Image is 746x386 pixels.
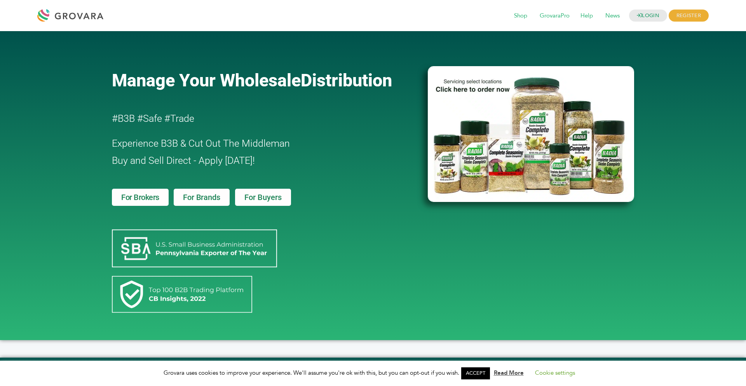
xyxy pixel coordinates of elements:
[112,70,301,91] span: Manage Your Wholesale
[535,369,575,377] a: Cookie settings
[112,189,169,206] a: For Brokers
[494,369,524,377] a: Read More
[600,12,625,20] a: News
[669,10,709,22] span: REGISTER
[534,12,575,20] a: GrovaraPro
[509,9,533,23] span: Shop
[183,193,220,201] span: For Brands
[600,9,625,23] span: News
[235,189,291,206] a: For Buyers
[509,12,533,20] a: Shop
[301,70,392,91] span: Distribution
[112,138,290,149] span: Experience B3B & Cut Out The Middleman
[629,10,667,22] a: LOGIN
[174,189,229,206] a: For Brands
[164,369,583,377] span: Grovara uses cookies to improve your experience. We'll assume you're ok with this, but you can op...
[461,367,490,379] a: ACCEPT
[112,70,415,91] a: Manage Your WholesaleDistribution
[534,9,575,23] span: GrovaraPro
[575,12,598,20] a: Help
[244,193,282,201] span: For Buyers
[112,155,255,166] span: Buy and Sell Direct - Apply [DATE]!
[575,9,598,23] span: Help
[112,110,383,127] h2: #B3B #Safe #Trade
[121,193,159,201] span: For Brokers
